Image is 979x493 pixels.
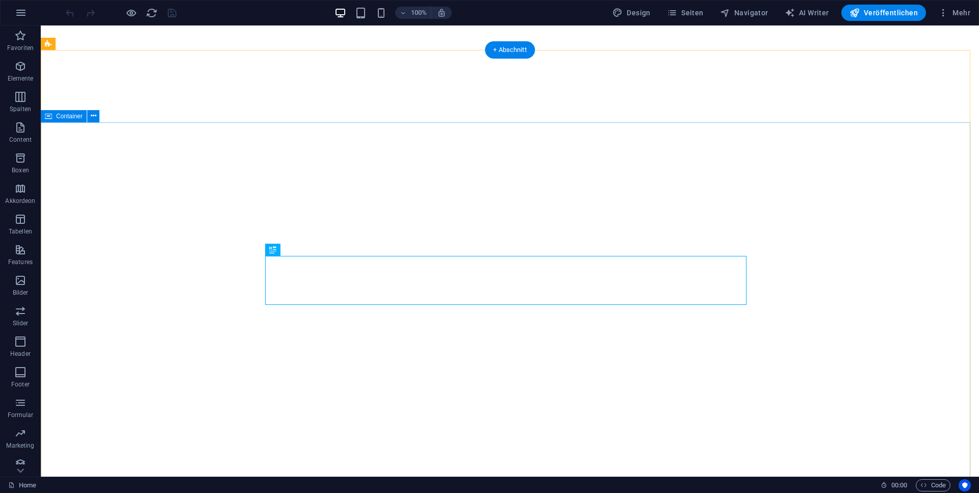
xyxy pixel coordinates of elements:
p: Favoriten [7,44,34,52]
p: Spalten [10,105,31,113]
p: Header [10,350,31,358]
i: Bei Größenänderung Zoomstufe automatisch an das gewählte Gerät anpassen. [437,8,446,17]
button: Veröffentlichen [841,5,926,21]
button: Seiten [663,5,708,21]
p: Boxen [12,166,29,174]
button: Mehr [934,5,974,21]
button: reload [145,7,158,19]
button: Design [608,5,655,21]
button: AI Writer [781,5,833,21]
span: Code [920,479,946,491]
span: Container [56,113,83,119]
p: Footer [11,380,30,388]
p: Marketing [6,442,34,450]
span: Mehr [938,8,970,18]
h6: 100% [410,7,427,19]
span: Seiten [667,8,704,18]
p: Features [8,258,33,266]
div: Design (Strg+Alt+Y) [608,5,655,21]
button: Code [916,479,950,491]
button: Navigator [716,5,772,21]
span: : [898,481,900,489]
p: Content [9,136,32,144]
a: Klick, um Auswahl aufzuheben. Doppelklick öffnet Seitenverwaltung [8,479,36,491]
p: Formular [8,411,34,419]
button: Klicke hier, um den Vorschau-Modus zu verlassen [125,7,137,19]
button: 100% [395,7,431,19]
span: AI Writer [785,8,829,18]
p: Slider [13,319,29,327]
p: Akkordeon [5,197,35,205]
span: 00 00 [891,479,907,491]
p: Elemente [8,74,34,83]
span: Navigator [720,8,768,18]
h6: Session-Zeit [881,479,908,491]
p: Bilder [13,289,29,297]
div: + Abschnitt [485,41,535,59]
p: Tabellen [9,227,32,236]
i: Seite neu laden [146,7,158,19]
button: Usercentrics [959,479,971,491]
span: Veröffentlichen [849,8,918,18]
span: Design [612,8,651,18]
